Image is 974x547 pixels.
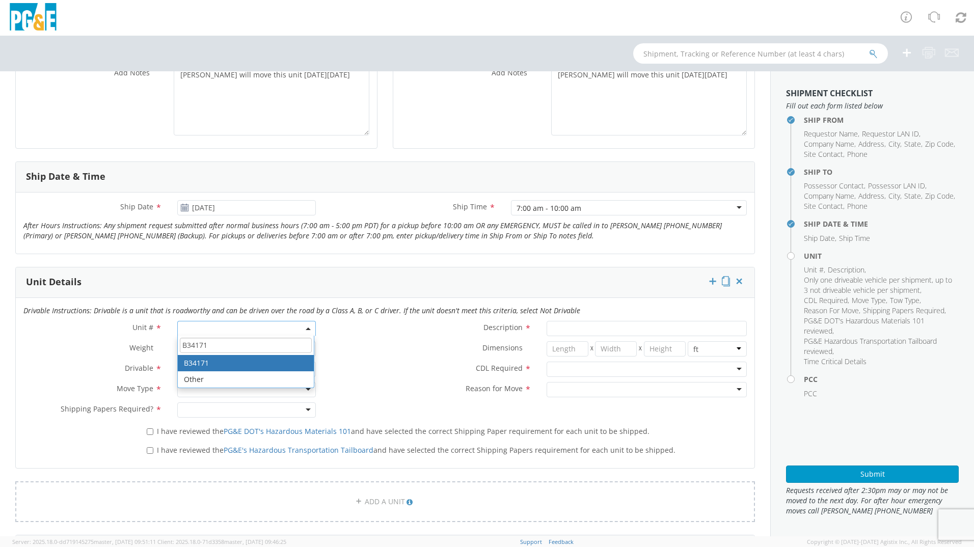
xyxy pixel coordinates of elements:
[804,316,956,336] li: ,
[904,139,923,149] li: ,
[862,129,921,139] li: ,
[904,139,921,149] span: State
[224,426,351,436] a: PG&E DOT's Hazardous Materials 101
[804,357,867,366] span: Time Critical Details
[15,481,755,522] a: ADD A UNIT
[147,447,153,454] input: I have reviewed thePG&E's Hazardous Transportation Tailboardand have selected the correct Shippin...
[483,322,523,332] span: Description
[804,233,835,243] span: Ship Date
[466,384,523,393] span: Reason for Move
[804,316,925,336] span: PG&E DOT's Hazardous Materials 101 reviewed
[804,265,825,275] li: ,
[847,149,868,159] span: Phone
[804,389,817,398] span: PCC
[804,181,864,190] span: Possessor Contact
[786,101,959,111] span: Fill out each form listed below
[492,68,527,77] span: Add Notes
[804,201,843,211] span: Site Contact
[828,265,864,275] span: Description
[26,172,105,182] h3: Ship Date & Time
[863,306,946,316] li: ,
[178,371,314,388] li: Other
[786,485,959,516] span: Requests received after 2:30pm may or may not be moved to the next day. For after hour emergency ...
[804,139,854,149] span: Company Name
[847,201,868,211] span: Phone
[117,384,153,393] span: Move Type
[23,306,580,315] i: Drivable Instructions: Drivable is a unit that is roadworthy and can be driven over the road by a...
[804,201,845,211] li: ,
[858,139,886,149] li: ,
[26,277,82,287] h3: Unit Details
[925,191,955,201] li: ,
[804,149,843,159] span: Site Contact
[804,306,859,315] span: Reason For Move
[786,466,959,483] button: Submit
[888,139,900,149] span: City
[588,341,596,357] span: X
[804,375,959,383] h4: PCC
[804,220,959,228] h4: Ship Date & Time
[595,341,637,357] input: Width
[804,336,956,357] li: ,
[925,139,955,149] li: ,
[890,295,919,305] span: Tow Type
[804,295,848,305] span: CDL Required
[828,265,866,275] li: ,
[904,191,921,201] span: State
[852,295,887,306] li: ,
[804,129,858,139] span: Requestor Name
[804,233,836,243] li: ,
[862,129,919,139] span: Requestor LAN ID
[8,3,59,33] img: pge-logo-06675f144f4cfa6a6814.png
[637,341,644,357] span: X
[804,265,824,275] span: Unit #
[178,355,314,371] li: B34171
[888,191,900,201] span: City
[129,343,153,352] span: Weight
[863,306,944,315] span: Shipping Papers Required
[61,404,153,414] span: Shipping Papers Required?
[839,233,870,243] span: Ship Time
[224,538,286,545] span: master, [DATE] 09:46:25
[858,191,884,201] span: Address
[804,336,937,356] span: PG&E Hazardous Transportation Tailboard reviewed
[904,191,923,201] li: ,
[858,191,886,201] li: ,
[852,295,886,305] span: Move Type
[132,322,153,332] span: Unit #
[888,139,902,149] li: ,
[804,275,956,295] li: ,
[12,538,156,545] span: Server: 2025.18.0-dd719145275
[925,139,954,149] span: Zip Code
[804,252,959,260] h4: Unit
[453,202,487,211] span: Ship Time
[804,275,952,295] span: Only one driveable vehicle per shipment, up to 3 not driveable vehicle per shipment
[549,538,574,545] a: Feedback
[224,445,373,455] a: PG&E's Hazardous Transportation Tailboard
[807,538,962,546] span: Copyright © [DATE]-[DATE] Agistix Inc., All Rights Reserved
[482,343,523,352] span: Dimensions
[858,139,884,149] span: Address
[804,306,860,316] li: ,
[868,181,927,191] li: ,
[804,168,959,176] h4: Ship To
[520,538,542,545] a: Support
[120,202,153,211] span: Ship Date
[517,203,581,213] div: 7:00 am - 10:00 am
[868,181,925,190] span: Possessor LAN ID
[804,129,859,139] li: ,
[157,445,675,455] span: I have reviewed the and have selected the correct Shipping Papers requirement for each unit to be...
[157,426,650,436] span: I have reviewed the and have selected the correct Shipping Paper requirement for each unit to be ...
[804,295,849,306] li: ,
[23,221,722,240] i: After Hours Instructions: Any shipment request submitted after normal business hours (7:00 am - 5...
[804,191,854,201] span: Company Name
[157,538,286,545] span: Client: 2025.18.0-71d3358
[147,428,153,435] input: I have reviewed thePG&E DOT's Hazardous Materials 101and have selected the correct Shipping Paper...
[804,116,959,124] h4: Ship From
[925,191,954,201] span: Zip Code
[125,363,153,373] span: Drivable
[114,68,150,77] span: Add Notes
[804,181,865,191] li: ,
[633,43,888,64] input: Shipment, Tracking or Reference Number (at least 4 chars)
[786,88,873,99] strong: Shipment Checklist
